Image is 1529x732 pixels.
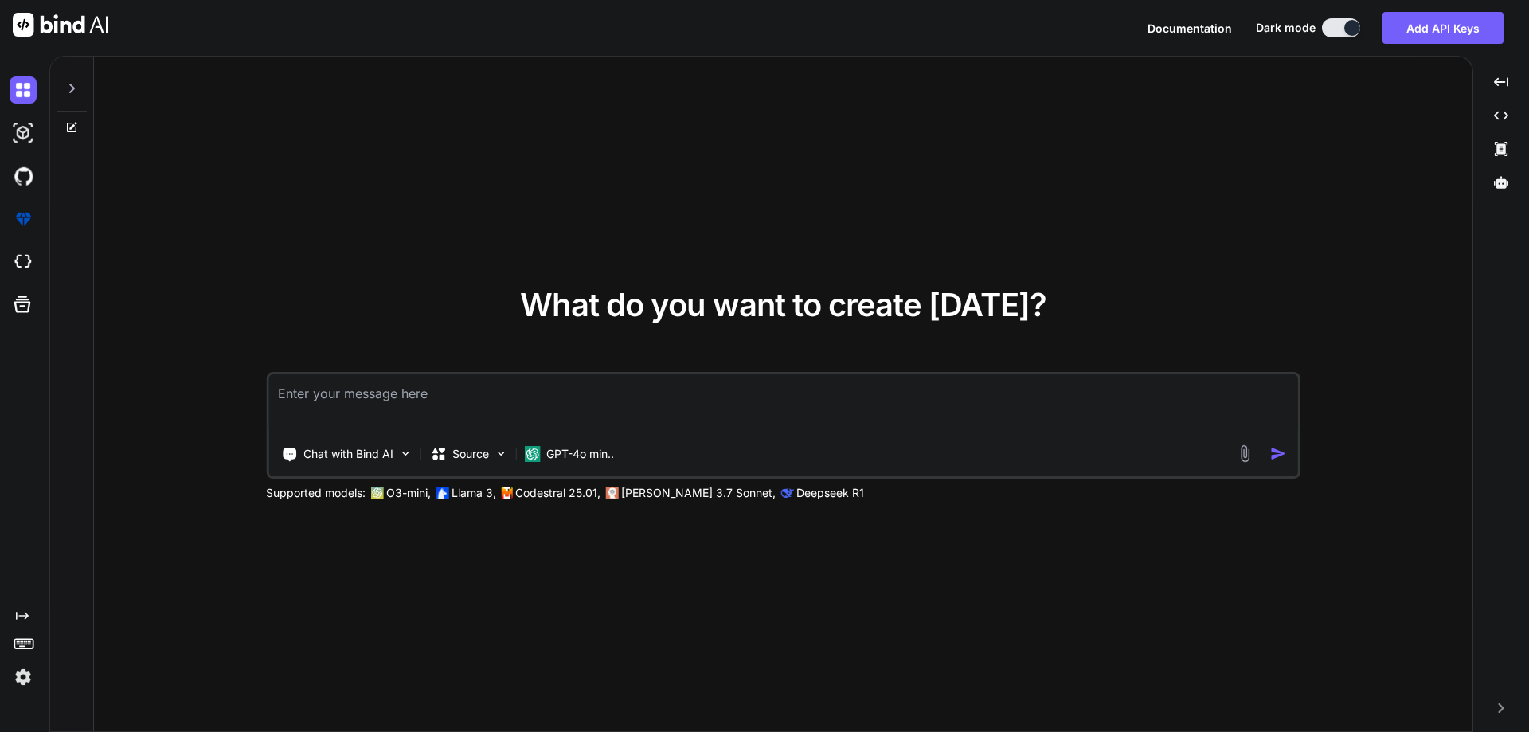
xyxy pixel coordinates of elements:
img: GPT-4 [370,487,383,499]
button: Add API Keys [1382,12,1504,44]
img: attachment [1236,444,1254,463]
img: Mistral-AI [501,487,512,499]
p: Llama 3, [452,485,496,501]
img: settings [10,663,37,691]
img: claude [780,487,793,499]
img: githubDark [10,162,37,190]
img: cloudideIcon [10,249,37,276]
p: Supported models: [266,485,366,501]
p: Deepseek R1 [796,485,864,501]
img: icon [1270,445,1287,462]
p: Chat with Bind AI [303,446,393,462]
img: Bind AI [13,13,108,37]
img: premium [10,206,37,233]
span: Documentation [1148,22,1232,35]
p: Codestral 25.01, [515,485,600,501]
img: Llama2 [436,487,448,499]
p: O3-mini, [386,485,431,501]
img: Pick Models [494,447,507,460]
button: Documentation [1148,20,1232,37]
img: darkAi-studio [10,119,37,147]
img: claude [605,487,618,499]
img: Pick Tools [398,447,412,460]
span: Dark mode [1256,20,1316,36]
img: darkChat [10,76,37,104]
p: [PERSON_NAME] 3.7 Sonnet, [621,485,776,501]
img: GPT-4o mini [524,446,540,462]
span: What do you want to create [DATE]? [520,285,1046,324]
p: GPT-4o min.. [546,446,614,462]
p: Source [452,446,489,462]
